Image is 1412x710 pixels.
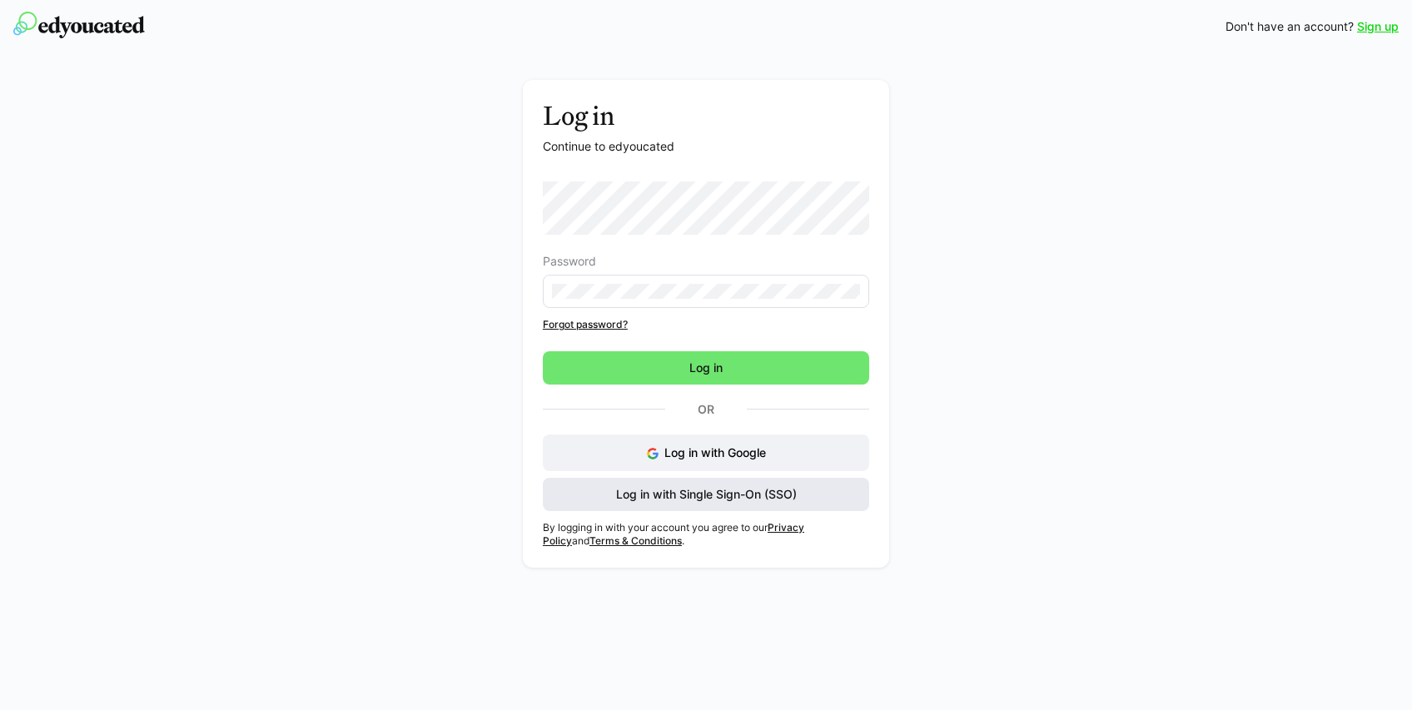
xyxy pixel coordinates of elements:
[543,434,869,471] button: Log in with Google
[543,521,869,548] p: By logging in with your account you agree to our and .
[543,351,869,385] button: Log in
[687,360,725,376] span: Log in
[543,478,869,511] button: Log in with Single Sign-On (SSO)
[1357,18,1399,35] a: Sign up
[614,486,799,503] span: Log in with Single Sign-On (SSO)
[543,318,869,331] a: Forgot password?
[589,534,682,547] a: Terms & Conditions
[543,138,869,155] p: Continue to edyoucated
[13,12,145,38] img: edyoucated
[543,100,869,132] h3: Log in
[664,445,766,459] span: Log in with Google
[543,521,804,547] a: Privacy Policy
[665,398,747,421] p: Or
[543,255,596,268] span: Password
[1226,18,1354,35] span: Don't have an account?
